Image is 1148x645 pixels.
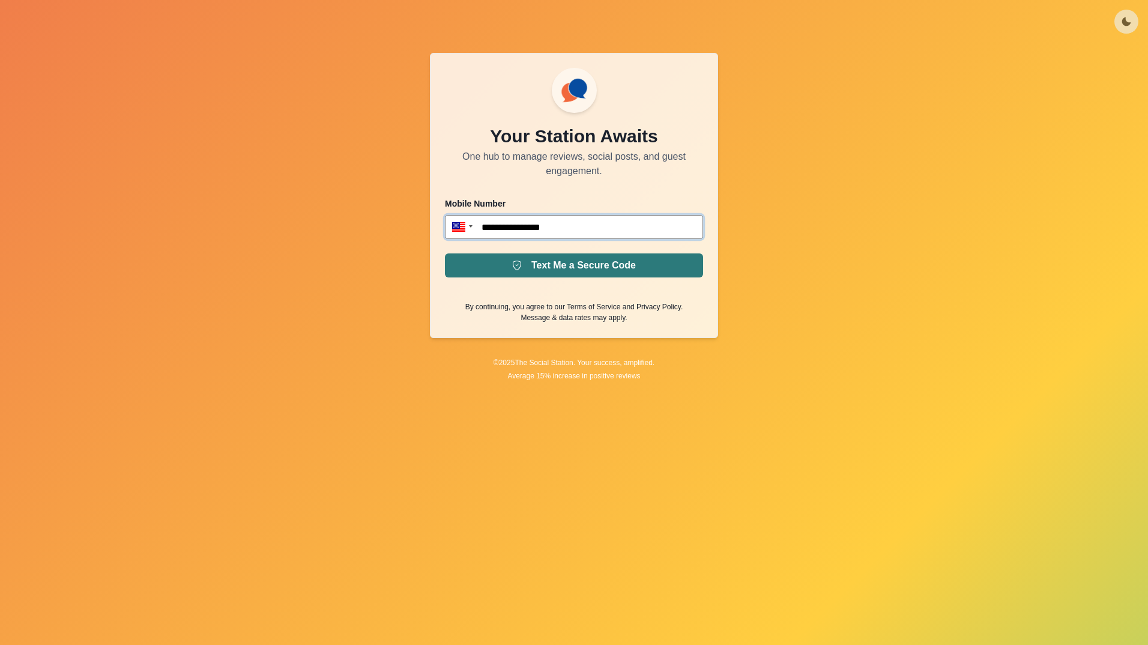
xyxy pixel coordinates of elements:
[1114,10,1138,34] button: Toggle Mode
[521,312,627,323] p: Message & data rates may apply.
[445,150,703,178] p: One hub to manage reviews, social posts, and guest engagement.
[567,303,620,311] a: Terms of Service
[490,123,657,150] p: Your Station Awaits
[636,303,681,311] a: Privacy Policy
[557,73,592,108] img: ssLogoSVG.f144a2481ffb055bcdd00c89108cbcb7.svg
[465,301,683,312] p: By continuing, you agree to our and .
[445,215,476,239] div: United States: + 1
[445,253,703,277] button: Text Me a Secure Code
[445,198,703,210] p: Mobile Number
